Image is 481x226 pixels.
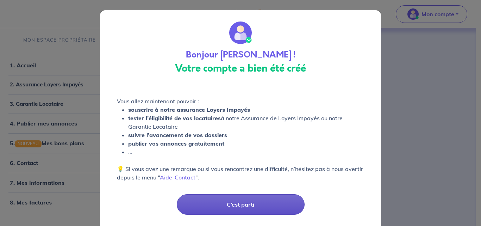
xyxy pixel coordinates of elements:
[128,140,224,147] strong: publier vos annonces gratuitement
[229,22,252,44] img: wallet_circle
[128,106,250,113] strong: souscrire à notre assurance Loyers Impayés
[186,50,295,60] h4: Bonjour [PERSON_NAME] !
[160,174,195,181] a: Aide-Contact
[117,97,364,105] p: Vous allez maintenant pouvoir :
[177,194,305,215] button: C’est parti
[128,114,364,131] li: à notre Assurance de Loyers Impayés ou notre Garantie Locataire
[128,132,227,139] strong: suivre l’avancement de vos dossiers
[117,165,364,182] p: 💡 Si vous avez une remarque ou si vous rencontrez une difficulté, n’hésitez pas à nous avertir de...
[175,61,306,75] strong: Votre compte a bien été créé
[128,148,364,156] li: ...
[128,115,221,122] strong: tester l’éligibilité de vos locataires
